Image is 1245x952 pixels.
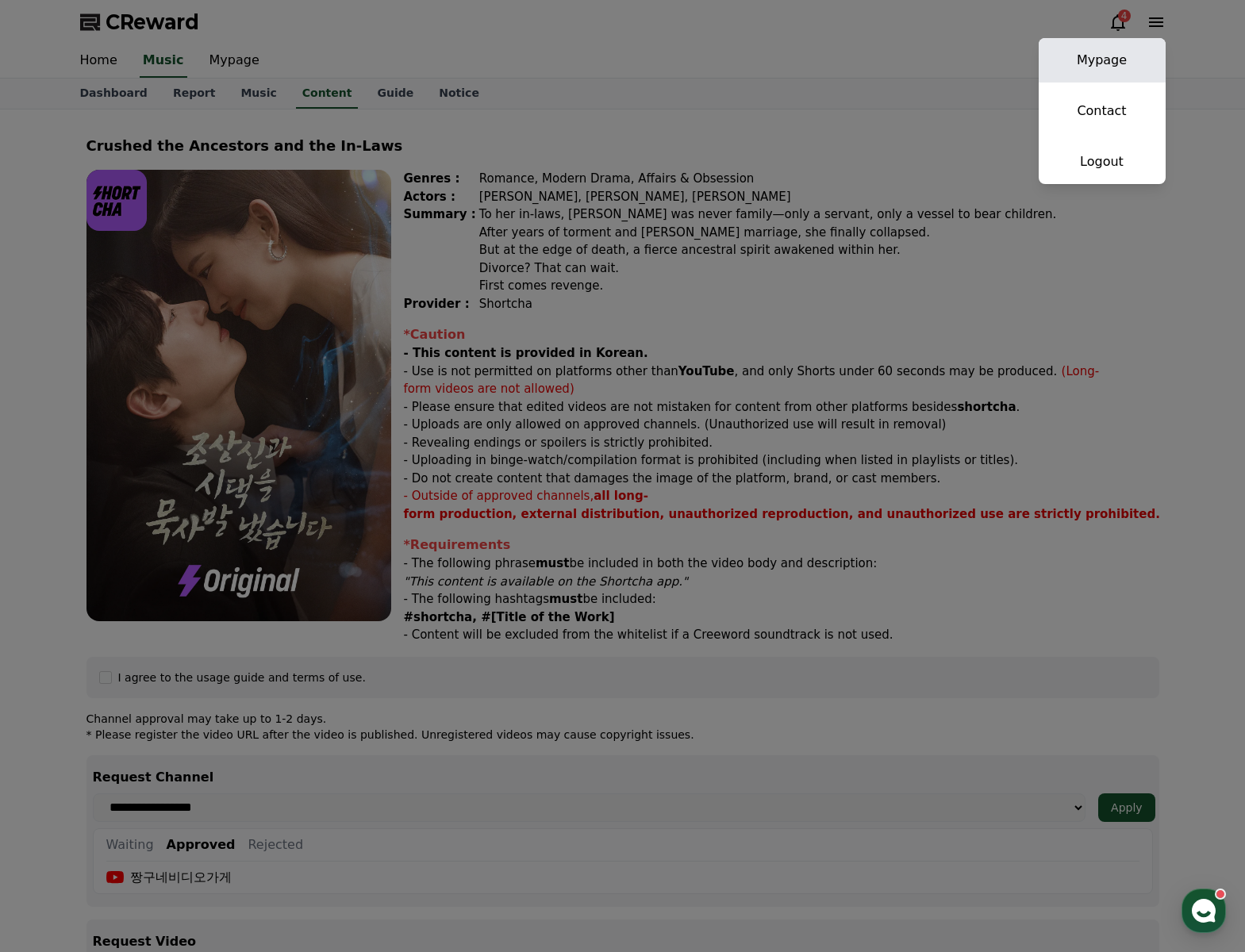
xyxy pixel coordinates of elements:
[50,527,60,539] span: 홈
[1039,140,1166,184] a: Logout
[1039,89,1166,133] a: Contact
[205,503,305,543] a: 설정
[245,527,264,539] span: 설정
[1039,38,1166,83] a: Mypage
[145,528,164,540] span: 대화
[5,503,105,543] a: 홈
[105,503,205,543] a: 대화
[1039,38,1166,184] button: Mypage Contact Logout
